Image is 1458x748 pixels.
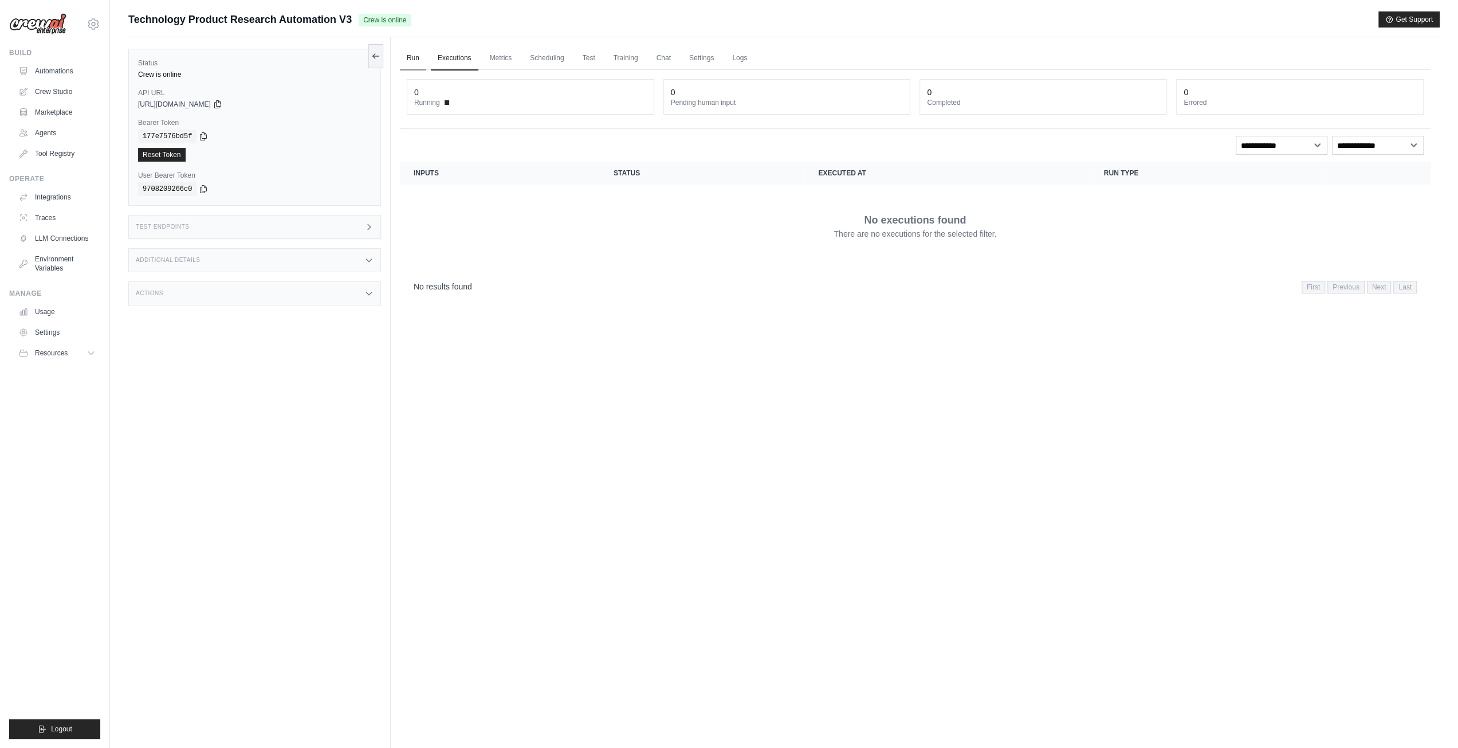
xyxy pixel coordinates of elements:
a: Integrations [14,188,100,206]
nav: Pagination [1302,281,1417,293]
th: Run Type [1090,162,1326,185]
th: Inputs [400,162,600,185]
button: Get Support [1378,11,1440,28]
code: 9708209266c0 [138,182,197,196]
label: API URL [138,88,371,97]
div: Manage [9,289,100,298]
a: Environment Variables [14,250,100,277]
a: Reset Token [138,148,186,162]
span: Last [1393,281,1417,293]
div: Build [9,48,100,57]
h3: Test Endpoints [136,224,190,230]
dt: Errored [1184,98,1416,107]
span: Technology Product Research Automation V3 [128,11,352,28]
p: No executions found [864,212,966,228]
a: LLM Connections [14,229,100,248]
p: There are no executions for the selected filter. [834,228,996,240]
div: 0 [414,87,419,98]
a: Traces [14,209,100,227]
label: User Bearer Token [138,171,371,180]
span: Running [414,98,440,107]
code: 177e7576bd5f [138,130,197,143]
h3: Additional Details [136,257,200,264]
a: Chat [650,46,678,71]
dt: Pending human input [671,98,903,107]
span: Crew is online [359,14,411,26]
span: First [1302,281,1325,293]
span: Next [1367,281,1392,293]
a: Settings [14,323,100,342]
p: No results found [414,281,472,292]
a: Executions [431,46,478,71]
section: Crew executions table [400,162,1431,301]
th: Executed at [804,162,1090,185]
div: Operate [9,174,100,183]
a: Training [607,46,645,71]
dt: Completed [927,98,1160,107]
span: [URL][DOMAIN_NAME] [138,100,211,109]
span: Logout [51,724,72,734]
a: Logs [725,46,754,71]
a: Scheduling [523,46,571,71]
button: Logout [9,719,100,739]
a: Agents [14,124,100,142]
a: Marketplace [14,103,100,122]
div: Crew is online [138,70,371,79]
a: Test [576,46,602,71]
span: Previous [1327,281,1365,293]
img: Logo [9,13,66,35]
div: 0 [671,87,675,98]
a: Metrics [483,46,519,71]
h3: Actions [136,290,163,297]
label: Bearer Token [138,118,371,127]
a: Automations [14,62,100,80]
div: 0 [927,87,932,98]
button: Resources [14,344,100,362]
a: Tool Registry [14,144,100,163]
label: Status [138,58,371,68]
span: Resources [35,348,68,358]
a: Usage [14,303,100,321]
th: Status [600,162,804,185]
div: 0 [1184,87,1188,98]
a: Run [400,46,426,71]
a: Settings [682,46,721,71]
a: Crew Studio [14,83,100,101]
nav: Pagination [400,272,1431,301]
